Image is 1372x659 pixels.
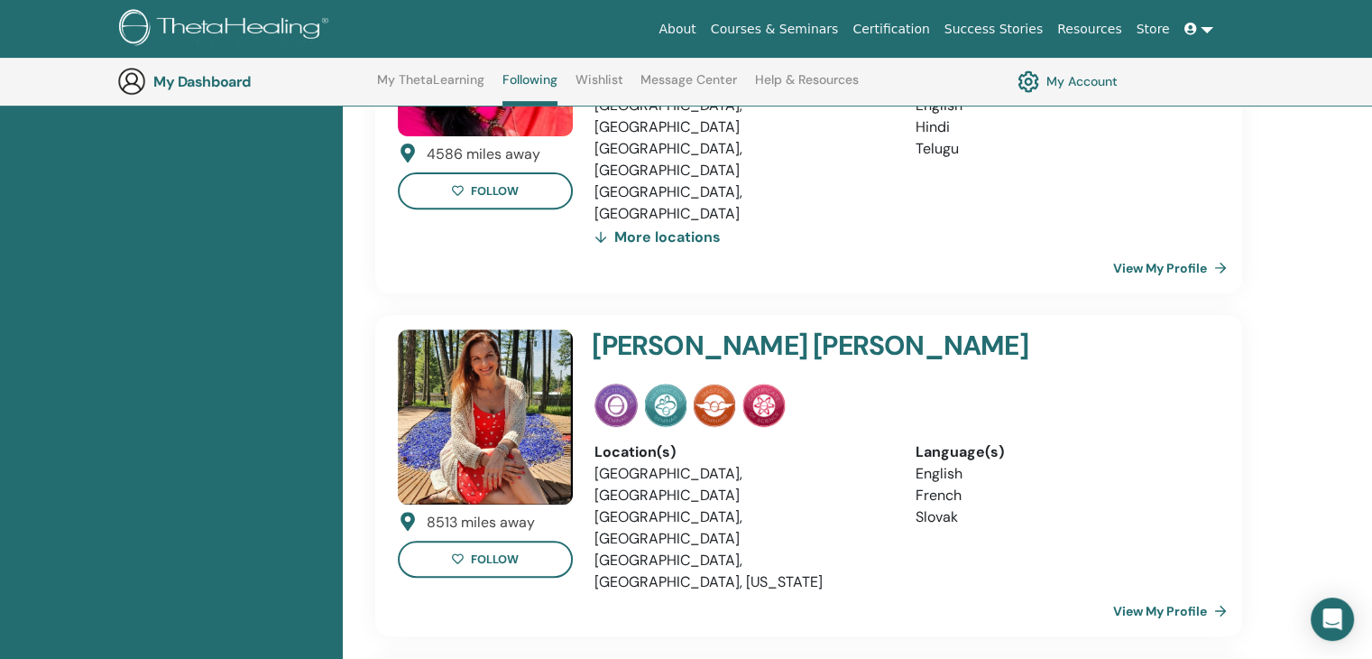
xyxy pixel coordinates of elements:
li: [GEOGRAPHIC_DATA], [GEOGRAPHIC_DATA] [594,463,888,506]
a: View My Profile [1113,593,1234,629]
a: Success Stories [937,13,1050,46]
a: My Account [1017,66,1118,97]
li: Telugu [916,138,1209,160]
a: Resources [1050,13,1129,46]
li: English [916,463,1209,485]
img: default.jpg [398,329,573,505]
a: Store [1129,13,1177,46]
div: More locations [594,225,721,250]
a: My ThetaLearning [377,72,484,101]
li: [GEOGRAPHIC_DATA], [GEOGRAPHIC_DATA] [594,181,888,225]
li: [GEOGRAPHIC_DATA], [GEOGRAPHIC_DATA], [US_STATE] [594,550,888,593]
li: English [916,95,1209,116]
a: Message Center [640,72,737,101]
div: Open Intercom Messenger [1311,598,1354,641]
a: Wishlist [576,72,623,101]
img: logo.png [119,9,335,50]
a: Courses & Seminars [704,13,846,46]
img: cog.svg [1017,66,1039,97]
div: Location(s) [594,441,888,463]
a: View My Profile [1113,250,1234,286]
div: 4586 miles away [427,144,540,165]
li: [GEOGRAPHIC_DATA], [GEOGRAPHIC_DATA] [594,95,888,138]
li: French [916,485,1209,506]
li: [GEOGRAPHIC_DATA], [GEOGRAPHIC_DATA] [594,138,888,181]
button: follow [398,541,573,578]
li: [GEOGRAPHIC_DATA], [GEOGRAPHIC_DATA] [594,506,888,550]
a: Following [502,72,557,106]
li: Slovak [916,506,1209,528]
img: generic-user-icon.jpg [117,67,146,96]
a: About [651,13,703,46]
li: Hindi [916,116,1209,138]
a: Certification [845,13,936,46]
a: Help & Resources [755,72,859,101]
div: 8513 miles away [427,512,535,534]
h4: [PERSON_NAME] [PERSON_NAME] [592,329,1104,362]
button: follow [398,172,573,209]
h3: My Dashboard [153,73,334,90]
div: Language(s) [916,441,1209,463]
